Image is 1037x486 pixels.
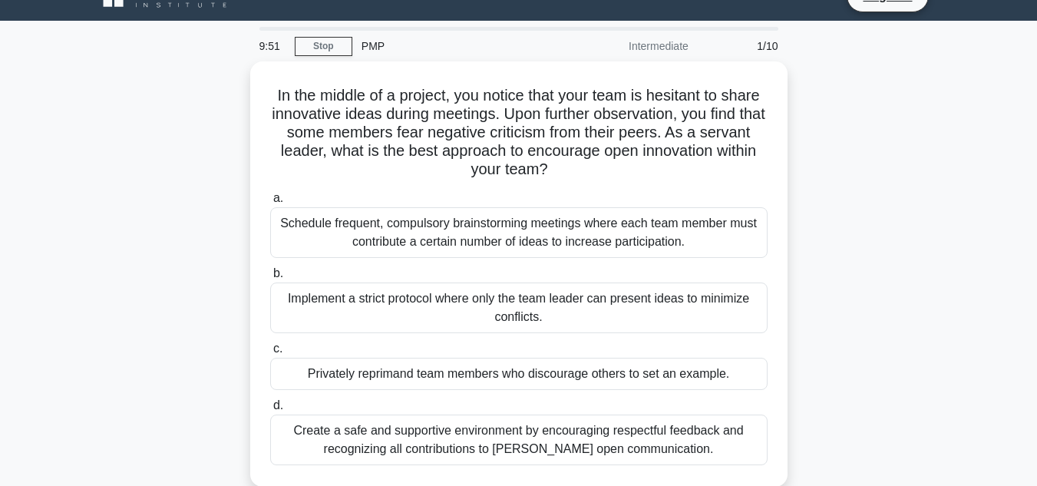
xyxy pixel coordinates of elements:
[270,358,768,390] div: Privately reprimand team members who discourage others to set an example.
[273,398,283,412] span: d.
[273,342,282,355] span: c.
[250,31,295,61] div: 9:51
[270,283,768,333] div: Implement a strict protocol where only the team leader can present ideas to minimize conflicts.
[563,31,698,61] div: Intermediate
[273,191,283,204] span: a.
[295,37,352,56] a: Stop
[698,31,788,61] div: 1/10
[352,31,563,61] div: PMP
[269,86,769,180] h5: In the middle of a project, you notice that your team is hesitant to share innovative ideas durin...
[270,415,768,465] div: Create a safe and supportive environment by encouraging respectful feedback and recognizing all c...
[270,207,768,258] div: Schedule frequent, compulsory brainstorming meetings where each team member must contribute a cer...
[273,266,283,279] span: b.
